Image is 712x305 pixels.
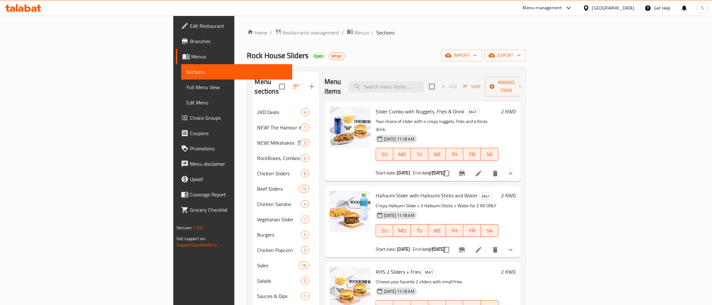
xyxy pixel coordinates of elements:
span: Choice Groups [190,114,287,122]
div: items [299,185,309,193]
span: Grocery Checklist [190,206,287,214]
h2: Menu items [325,77,341,96]
span: 5 [301,247,309,253]
span: Salads [257,277,301,285]
button: Manage items [485,77,528,96]
div: items [301,246,309,254]
a: Menus [347,28,369,37]
div: Sauces & Dips1 [252,288,319,304]
a: Choice Groups [176,110,292,126]
span: Rock House Sliders [247,48,309,63]
a: Coupons [176,126,292,141]
div: NEW! The Hamour is Here 🌊1 [252,120,319,135]
span: Burgers [257,231,301,239]
button: export [485,50,526,61]
button: sort-choices [424,166,440,181]
span: WE [431,226,443,235]
img: Slider Combo with Nuggets, Fries & Drink [330,107,371,148]
span: Beef Sliders [257,185,299,193]
h6: 2 KWD [501,107,516,116]
span: 1 [301,125,309,131]
button: SA [481,148,498,161]
a: Grocery Checklist [176,202,292,217]
span: Sort [463,83,481,90]
a: Menu disclaimer [176,156,292,172]
span: Restaurants management [283,29,340,36]
span: RHS 2 Sliders + Fries [376,267,421,277]
div: NEW! Milkshakes 🥤 [257,139,301,147]
span: 3 [301,140,309,146]
div: Sides18 [252,258,319,273]
span: Sections [377,29,395,36]
div: Sauces & Dips [257,292,301,300]
span: [DATE] 11:18 AM [381,212,417,218]
div: Burgers5 [252,227,319,242]
span: Select to update [440,243,453,256]
button: Branch-specific-item [454,166,470,181]
span: 5 [301,232,309,238]
span: Chicken Sliders [257,170,301,177]
div: items [301,292,309,300]
span: Coupons [190,129,287,137]
a: Edit menu item [475,246,482,254]
p: Choose your favorite 2 sliders with small fries. [376,278,498,286]
span: Chicken Popcorn [257,246,301,254]
a: Menus [176,49,292,64]
span: RockBoxes, Combos & Meals [257,154,301,162]
span: TU [413,226,426,235]
a: Branches [176,34,292,49]
div: 2KD Deals4 [252,104,319,120]
a: Restaurants management [275,28,340,37]
span: Sort sections [289,79,304,94]
span: M41 [422,269,435,276]
button: SU [376,148,394,161]
button: MO [393,148,411,161]
span: Start date: [376,169,396,177]
li: / [342,29,344,36]
div: M41 [466,108,480,116]
span: Sections [186,68,287,76]
span: 1 [301,217,309,223]
h6: 2 KWD [501,267,516,276]
span: Sides [257,262,299,269]
span: Kitopi [329,53,344,59]
div: Beef Sliders13 [252,181,319,196]
div: items [299,262,309,269]
span: Add item [439,82,459,92]
span: Select section [425,80,439,93]
span: import [446,51,477,59]
div: 2KD Deals [257,108,301,116]
span: [DATE] 11:18 AM [381,288,417,294]
span: [DATE] 11:18 AM [381,136,417,142]
span: SA [483,226,496,235]
span: TH [449,150,461,159]
a: Coverage Report [176,187,292,202]
a: Upsell [176,172,292,187]
span: Upsell [190,175,287,183]
span: 3 [301,278,309,284]
button: SU [376,224,394,237]
div: items [301,170,309,177]
span: End date: [413,169,431,177]
span: Slider Combo with Nuggets, Fries & Drink [376,107,465,116]
div: M41 [422,269,436,276]
span: Menus [191,53,287,60]
span: 1.0.0 [193,224,203,232]
span: M41 [479,193,492,200]
button: FR [463,224,481,237]
span: Coverage Report [190,191,287,198]
span: NEW! The Hamour is Here 🌊 [257,124,301,131]
button: delete [488,166,503,181]
span: TU [413,150,426,159]
button: WE [428,148,446,161]
button: TH [446,148,464,161]
button: import [441,50,482,61]
button: TU [411,148,428,161]
span: 13 [299,186,309,192]
span: Menus [355,29,369,36]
